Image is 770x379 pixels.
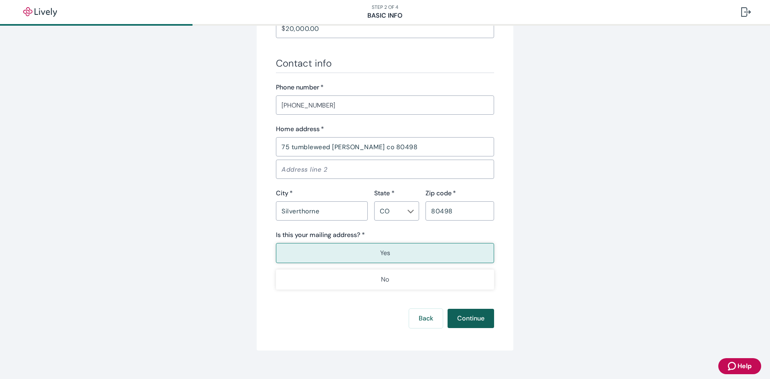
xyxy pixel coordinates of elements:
svg: Chevron icon [407,208,414,215]
p: Yes [380,248,390,258]
input: $0.00 [286,20,494,36]
label: State * [374,188,395,198]
input: City [276,203,368,219]
label: Zip code [426,188,456,198]
svg: Zendesk support icon [728,361,738,371]
button: Open [407,207,415,215]
button: Continue [448,309,494,328]
label: Home address [276,124,324,134]
button: Log out [735,2,757,22]
p: $ [282,24,285,33]
h3: Contact info [276,57,494,69]
button: Back [409,309,443,328]
input: Address line 1 [276,139,494,155]
label: Phone number [276,83,324,92]
p: No [381,275,389,284]
button: Zendesk support iconHelp [718,358,761,374]
input: -- [377,205,403,217]
span: Help [738,361,752,371]
input: (555) 555-5555 [276,97,494,113]
input: Zip code [426,203,494,219]
img: Lively [18,7,63,17]
input: Address line 2 [276,161,494,177]
button: No [276,270,494,290]
label: Is this your mailing address? * [276,230,365,240]
label: City [276,188,293,198]
button: Yes [276,243,494,263]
